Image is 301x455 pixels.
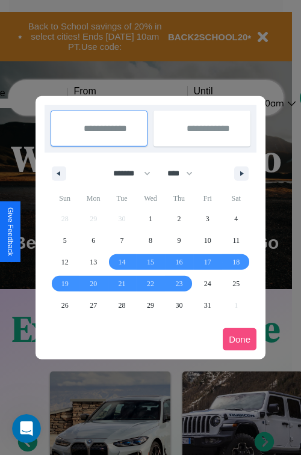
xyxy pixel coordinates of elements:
button: 25 [222,273,250,295]
div: Give Feedback [6,207,14,256]
span: 19 [61,273,69,295]
span: 11 [232,230,240,251]
span: 30 [175,295,182,316]
span: 22 [147,273,154,295]
span: 8 [149,230,152,251]
span: Sat [222,189,250,208]
span: Mon [79,189,107,208]
span: 16 [175,251,182,273]
span: Wed [136,189,164,208]
span: 12 [61,251,69,273]
span: Thu [165,189,193,208]
button: 27 [79,295,107,316]
button: 18 [222,251,250,273]
button: 29 [136,295,164,316]
button: 10 [193,230,222,251]
span: Tue [108,189,136,208]
span: 27 [90,295,97,316]
span: 20 [90,273,97,295]
button: 17 [193,251,222,273]
button: 4 [222,208,250,230]
span: 26 [61,295,69,316]
span: 6 [92,230,95,251]
span: 3 [206,208,209,230]
span: Sun [51,189,79,208]
button: 3 [193,208,222,230]
button: 2 [165,208,193,230]
button: 26 [51,295,79,316]
span: 7 [120,230,124,251]
button: 23 [165,273,193,295]
span: 1 [149,208,152,230]
span: 14 [119,251,126,273]
span: 2 [177,208,181,230]
span: 5 [63,230,67,251]
button: 30 [165,295,193,316]
button: 8 [136,230,164,251]
button: 14 [108,251,136,273]
span: 29 [147,295,154,316]
button: 15 [136,251,164,273]
button: 31 [193,295,222,316]
span: 15 [147,251,154,273]
button: 12 [51,251,79,273]
button: 7 [108,230,136,251]
button: 21 [108,273,136,295]
button: 19 [51,273,79,295]
span: 23 [175,273,182,295]
button: 13 [79,251,107,273]
button: 16 [165,251,193,273]
button: 6 [79,230,107,251]
button: 24 [193,273,222,295]
button: 9 [165,230,193,251]
button: Done [223,328,256,350]
span: 24 [204,273,211,295]
span: 4 [234,208,238,230]
span: 21 [119,273,126,295]
span: 31 [204,295,211,316]
span: 25 [232,273,240,295]
button: 1 [136,208,164,230]
button: 11 [222,230,250,251]
span: 13 [90,251,97,273]
span: 28 [119,295,126,316]
button: 22 [136,273,164,295]
span: 9 [177,230,181,251]
button: 28 [108,295,136,316]
span: 18 [232,251,240,273]
span: 17 [204,251,211,273]
button: 20 [79,273,107,295]
button: 5 [51,230,79,251]
span: 10 [204,230,211,251]
iframe: Intercom live chat [12,414,41,443]
span: Fri [193,189,222,208]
